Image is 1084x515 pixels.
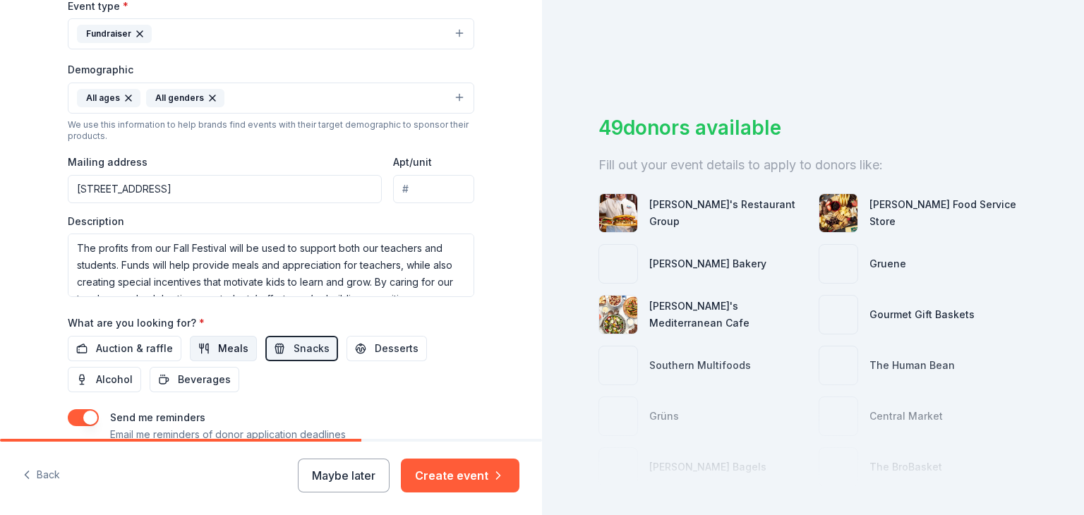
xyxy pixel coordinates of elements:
span: Beverages [178,371,231,388]
img: photo for Kenny's Restaurant Group [599,194,637,232]
div: Fill out your event details to apply to donors like: [598,154,1028,176]
span: Alcohol [96,371,133,388]
button: Fundraiser [68,18,474,49]
button: Meals [190,336,257,361]
button: All agesAll genders [68,83,474,114]
span: Desserts [375,340,418,357]
p: Email me reminders of donor application deadlines [110,426,346,443]
button: Desserts [347,336,427,361]
div: Gourmet Gift Baskets [869,306,975,323]
span: Snacks [294,340,330,357]
img: photo for Gordon Food Service Store [819,194,857,232]
div: [PERSON_NAME]'s Mediterranean Cafe [649,298,807,332]
img: photo for Bobo's Bakery [599,245,637,283]
div: [PERSON_NAME] Food Service Store [869,196,1028,230]
button: Back [23,461,60,490]
div: All ages [77,89,140,107]
label: Send me reminders [110,411,205,423]
button: Auction & raffle [68,336,181,361]
button: Alcohol [68,367,141,392]
button: Beverages [150,367,239,392]
label: Apt/unit [393,155,432,169]
img: photo for Gourmet Gift Baskets [819,296,857,334]
img: photo for Taziki's Mediterranean Cafe [599,296,637,334]
input: # [393,175,474,203]
div: [PERSON_NAME]'s Restaurant Group [649,196,807,230]
span: Auction & raffle [96,340,173,357]
img: photo for Gruene [819,245,857,283]
div: We use this information to help brands find events with their target demographic to sponsor their... [68,119,474,142]
textarea: The profits from our Fall Festival will be used to support both our teachers and students. Funds ... [68,234,474,297]
label: What are you looking for? [68,316,205,330]
span: Meals [218,340,248,357]
input: Enter a US address [68,175,382,203]
div: All genders [146,89,224,107]
div: [PERSON_NAME] Bakery [649,255,766,272]
div: Fundraiser [77,25,152,43]
button: Create event [401,459,519,492]
div: 49 donors available [598,113,1028,143]
label: Mailing address [68,155,147,169]
label: Demographic [68,63,133,77]
div: Gruene [869,255,906,272]
label: Description [68,214,124,229]
button: Maybe later [298,459,390,492]
button: Snacks [265,336,338,361]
